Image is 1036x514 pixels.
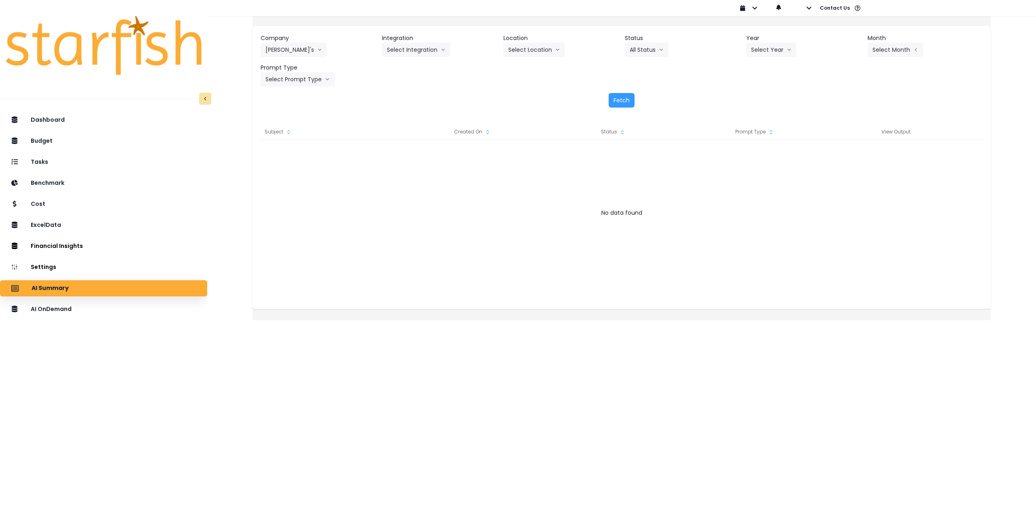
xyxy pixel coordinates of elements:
[484,129,491,135] svg: sort
[31,180,64,186] p: Benchmark
[503,34,618,42] header: Location
[31,159,48,165] p: Tasks
[913,46,918,54] svg: arrow left line
[31,306,72,313] p: AI OnDemand
[619,129,626,135] svg: sort
[32,285,69,292] p: AI Summary
[625,34,740,42] header: Status
[261,63,376,72] header: Prompt Type
[503,42,565,57] button: Select Locationarrow down line
[787,46,792,54] svg: arrow down line
[868,34,983,42] header: Month
[261,72,335,87] button: Select Prompt Typearrow down line
[261,124,401,140] div: Subject
[825,124,966,140] div: View Output
[261,34,376,42] header: Company
[868,42,923,57] button: Select Montharrow left line
[684,124,825,140] div: Prompt Type
[746,34,861,42] header: Year
[285,129,292,135] svg: sort
[768,129,774,135] svg: sort
[659,46,664,54] svg: arrow down line
[325,75,330,83] svg: arrow down line
[31,222,61,228] p: ExcelData
[382,42,450,57] button: Select Integrationarrow down line
[555,46,560,54] svg: arrow down line
[261,205,983,221] div: No data found
[441,46,446,54] svg: arrow down line
[31,116,65,123] p: Dashboard
[543,124,684,140] div: Status
[261,42,327,57] button: [PERSON_NAME]'sarrow down line
[382,34,497,42] header: Integration
[609,93,635,108] button: Fetch
[625,42,669,57] button: All Statusarrow down line
[31,201,45,207] p: Cost
[746,42,796,57] button: Select Yeararrow down line
[317,46,322,54] svg: arrow down line
[402,124,543,140] div: Created On
[31,137,53,144] p: Budget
